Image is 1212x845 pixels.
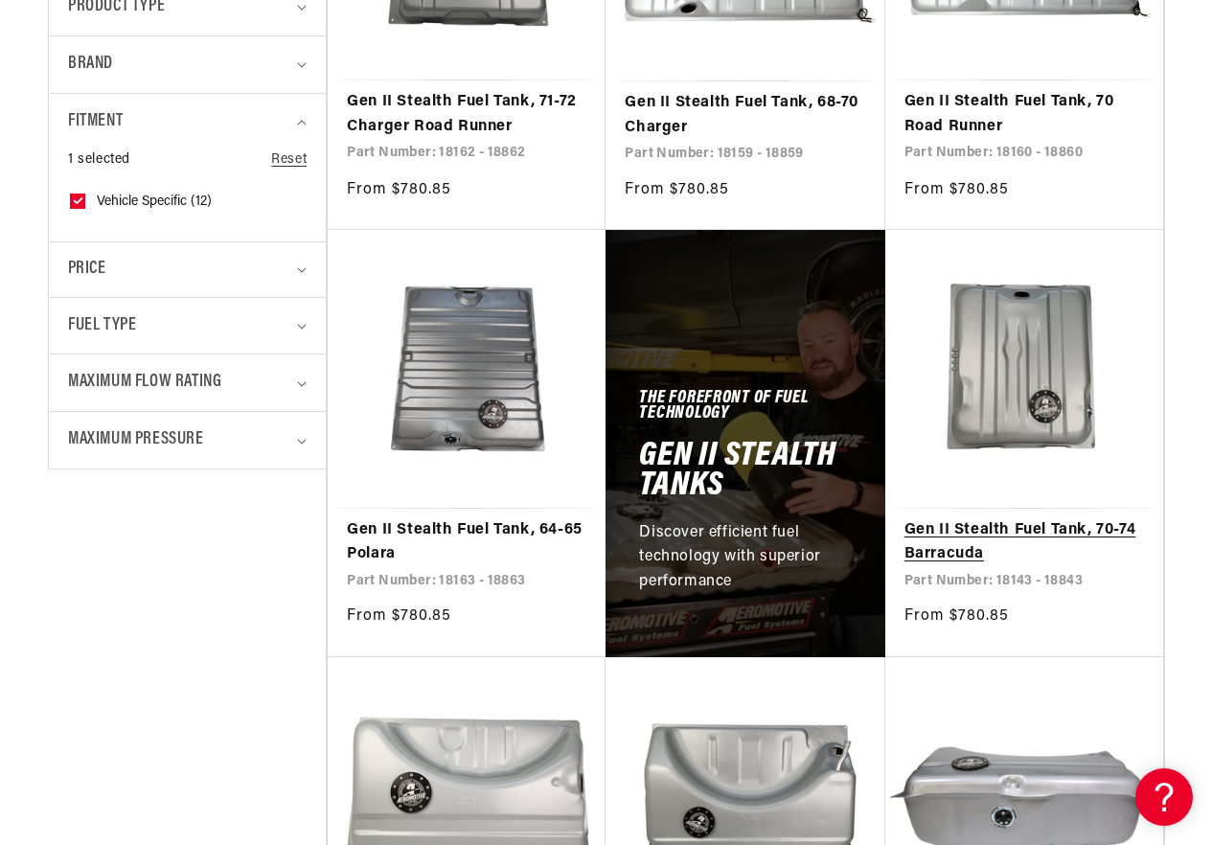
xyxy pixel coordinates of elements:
summary: Maximum Flow Rating (0 selected) [68,354,307,411]
span: 1 selected [68,149,130,171]
a: Reset [271,149,307,171]
summary: Fitment (1 selected) [68,94,307,150]
a: Gen II Stealth Fuel Tank, 68-70 Charger [625,91,865,140]
a: Gen II Stealth Fuel Tank, 70-74 Barracuda [904,518,1144,567]
span: Maximum Pressure [68,426,204,454]
a: Gen II Stealth Fuel Tank, 70 Road Runner [904,90,1144,139]
a: Gen II Stealth Fuel Tank, 71-72 Charger Road Runner [347,90,586,139]
h2: Gen II Stealth Tanks [639,442,851,502]
span: Fitment [68,108,123,136]
h5: The forefront of fuel technology [639,392,851,422]
summary: Brand (0 selected) [68,36,307,93]
span: Vehicle Specific (12) [97,194,212,211]
summary: Price [68,242,307,297]
span: Price [68,257,105,283]
summary: Fuel Type (0 selected) [68,298,307,354]
a: Gen II Stealth Fuel Tank, 64-65 Polara [347,518,586,567]
summary: Maximum Pressure (0 selected) [68,412,307,468]
span: Brand [68,51,113,79]
span: Maximum Flow Rating [68,369,221,397]
span: Fuel Type [68,312,136,340]
p: Discover efficient fuel technology with superior performance [639,521,851,595]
